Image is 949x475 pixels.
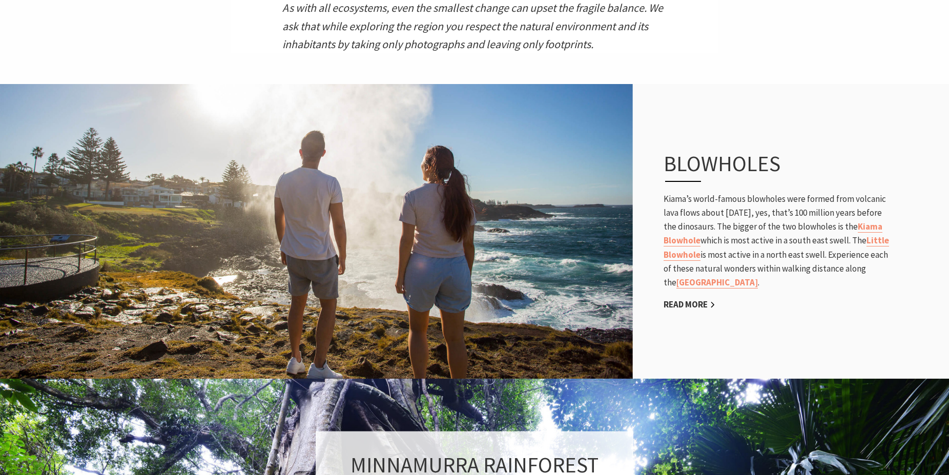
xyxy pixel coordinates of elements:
h3: Blowholes [664,151,867,181]
a: [GEOGRAPHIC_DATA] [676,277,758,288]
p: Kiama’s world-famous blowholes were formed from volcanic lava flows about [DATE], yes, that’s 100... [664,192,889,290]
a: Little Blowhole [664,235,889,260]
a: Read More [664,299,715,311]
em: As with all ecosystems, even the smallest change can upset the fragile balance. We ask that while... [282,1,663,51]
